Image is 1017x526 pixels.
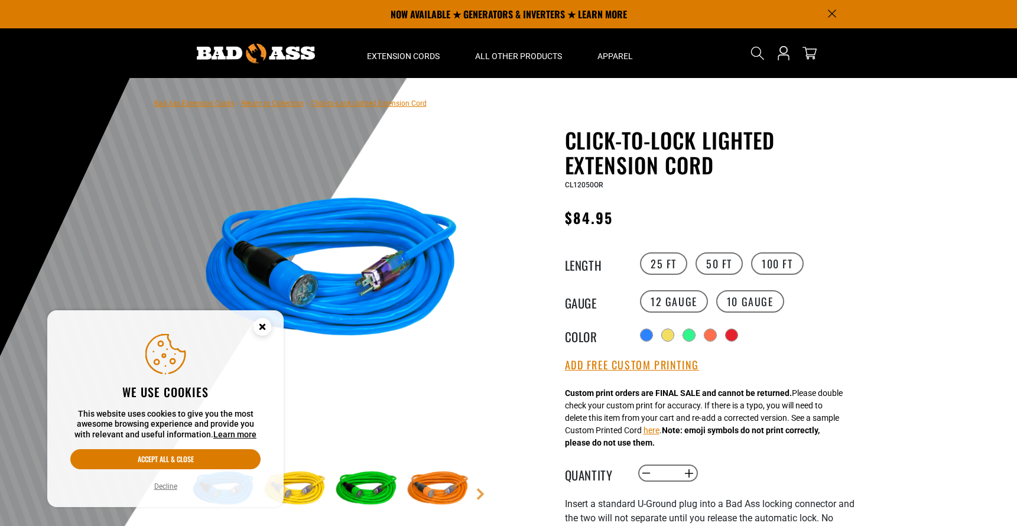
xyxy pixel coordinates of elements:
img: yellow [261,455,329,524]
a: Return to Collection [241,99,304,108]
img: green [332,455,401,524]
label: Quantity [565,466,624,481]
legend: Gauge [565,294,624,309]
summary: Apparel [580,28,651,78]
img: orange [404,455,472,524]
legend: Color [565,327,624,343]
button: here [644,424,659,437]
a: Next [475,488,486,500]
img: Bad Ass Extension Cords [197,44,315,63]
legend: Length [565,256,624,271]
label: 50 FT [696,252,743,275]
aside: Cookie Consent [47,310,284,508]
div: Please double check your custom print for accuracy. If there is a typo, you will need to delete t... [565,387,843,449]
summary: Extension Cords [349,28,457,78]
label: 12 Gauge [640,290,708,313]
span: Apparel [597,51,633,61]
span: All Other Products [475,51,562,61]
label: 100 FT [751,252,804,275]
strong: Custom print orders are FINAL SALE and cannot be returned. [565,388,792,398]
strong: Note: emoji symbols do not print correctly, please do not use them. [565,426,820,447]
span: › [306,99,308,108]
button: Accept all & close [70,449,261,469]
h1: Click-to-Lock Lighted Extension Cord [565,128,854,177]
p: This website uses cookies to give you the most awesome browsing experience and provide you with r... [70,409,261,440]
h2: We use cookies [70,384,261,400]
button: Add Free Custom Printing [565,359,699,372]
a: Bad Ass Extension Cords [154,99,234,108]
button: Decline [151,480,181,492]
span: CL12050OR [565,181,603,189]
span: Click-to-Lock Lighted Extension Cord [311,99,427,108]
summary: All Other Products [457,28,580,78]
label: 25 FT [640,252,687,275]
span: › [236,99,239,108]
img: blue [189,130,474,415]
a: Learn more [213,430,256,439]
span: Extension Cords [367,51,440,61]
nav: breadcrumbs [154,96,427,110]
label: 10 Gauge [716,290,784,313]
span: $84.95 [565,207,613,228]
summary: Search [748,44,767,63]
